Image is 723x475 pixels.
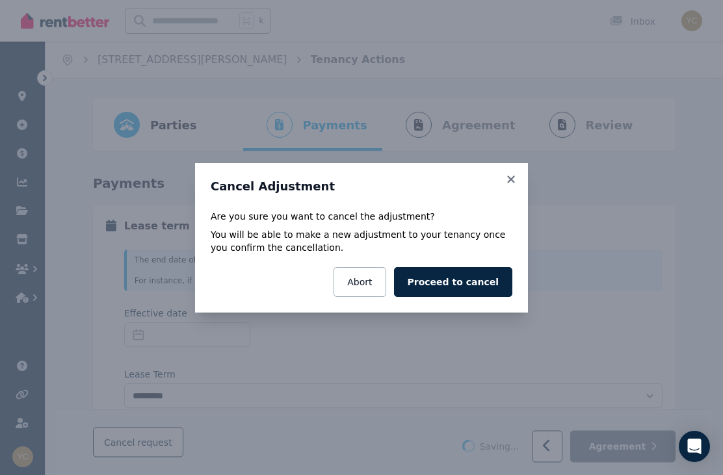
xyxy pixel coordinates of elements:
div: Open Intercom Messenger [679,431,710,462]
p: Are you sure you want to cancel the adjustment? [211,210,512,223]
button: Abort [334,267,386,297]
p: You will be able to make a new adjustment to your tenancy once you confirm the cancellation. [211,228,512,254]
button: Proceed to cancel [394,267,512,297]
h3: Cancel Adjustment [211,179,512,194]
